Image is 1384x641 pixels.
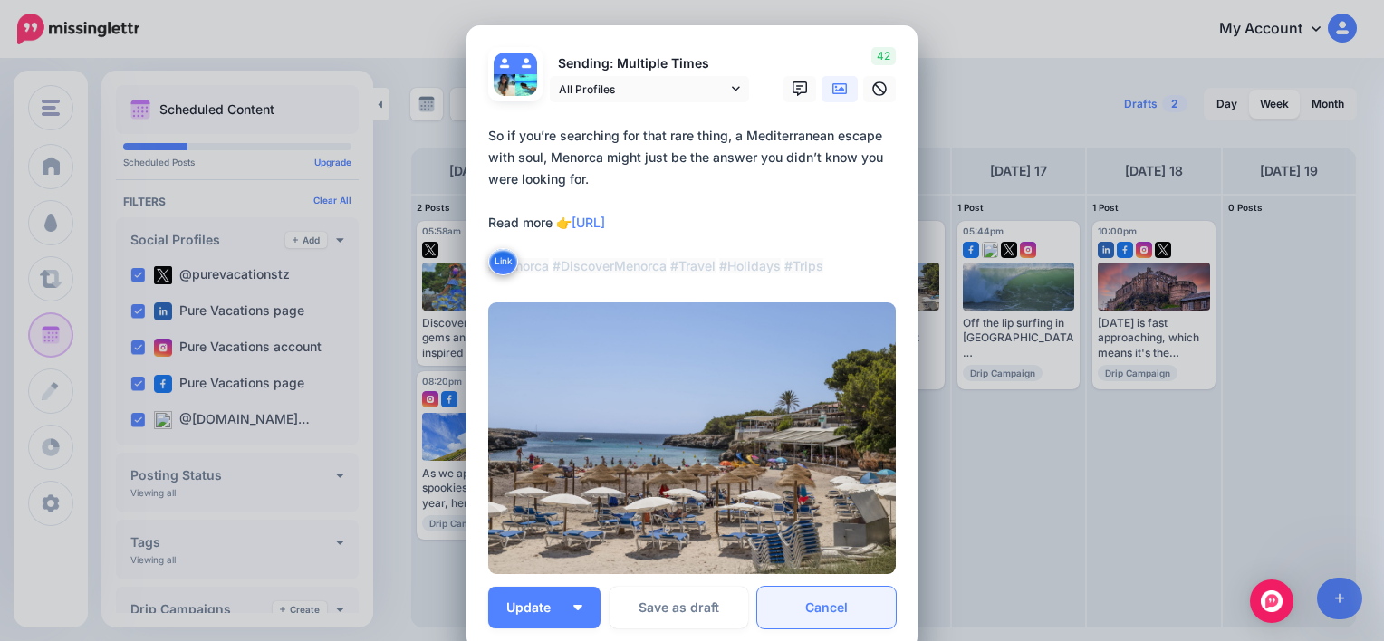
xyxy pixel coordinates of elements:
[515,53,537,74] img: user_default_image.png
[757,587,896,628] a: Cancel
[488,587,601,628] button: Update
[610,587,748,628] button: Save as draft
[573,605,582,610] img: arrow-down-white.png
[515,74,537,96] img: 65307149_513108102562212_2367582558503305216_n-bsa100037.jpg
[488,125,905,277] div: So if you’re searching for that rare thing, a Mediterranean escape with soul, Menorca might just ...
[871,47,896,65] span: 42
[494,74,515,96] img: 356244968_765863905540946_8296864197697887828_n-bsa149533.jpg
[559,80,727,99] span: All Profiles
[494,53,515,74] img: user_default_image.png
[1250,579,1293,623] div: Open Intercom Messenger
[550,76,749,102] a: All Profiles
[488,302,896,574] img: 40c8abc5ae7d0c8f023973c4a30595f3.jpg
[488,248,518,275] button: Link
[506,601,564,614] span: Update
[550,53,749,74] p: Sending: Multiple Times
